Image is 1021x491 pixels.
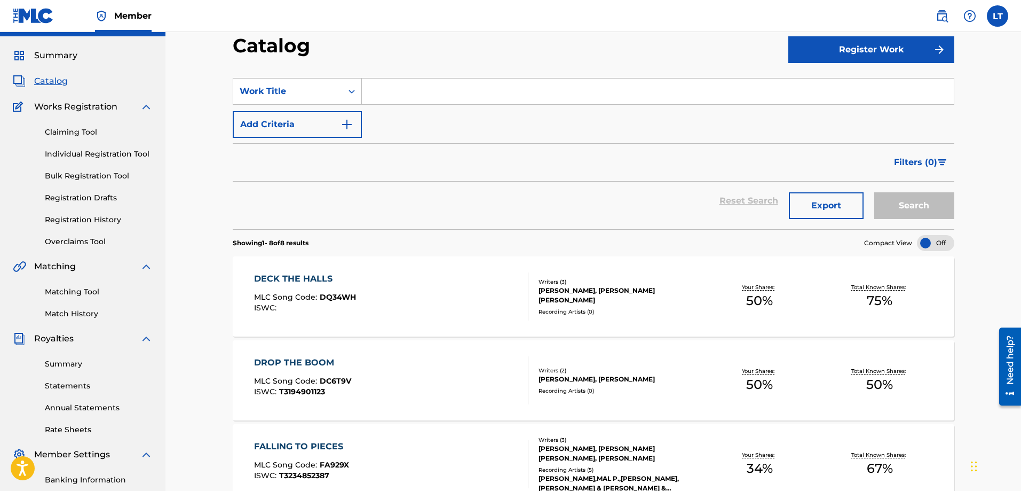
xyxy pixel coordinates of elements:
[254,356,351,369] div: DROP THE BOOM
[987,5,1008,27] div: User Menu
[851,367,908,375] p: Total Known Shares:
[747,459,773,478] span: 34 %
[279,387,325,396] span: T3194901123
[320,460,349,470] span: FA929X
[742,283,777,291] p: Your Shares:
[254,471,279,480] span: ISWC :
[867,291,892,310] span: 75 %
[539,367,700,375] div: Writers ( 2 )
[233,34,315,58] h2: Catalog
[13,332,26,345] img: Royalties
[13,448,26,461] img: Member Settings
[13,75,68,88] a: CatalogCatalog
[968,440,1021,491] iframe: Chat Widget
[746,291,773,310] span: 50 %
[539,387,700,395] div: Recording Artists ( 0 )
[233,111,362,138] button: Add Criteria
[931,5,953,27] a: Public Search
[13,100,27,113] img: Works Registration
[851,283,908,291] p: Total Known Shares:
[788,36,954,63] button: Register Work
[13,8,54,24] img: MLC Logo
[34,49,77,62] span: Summary
[233,256,954,337] a: DECK THE HALLSMLC Song Code:DQ34WHISWC:Writers (3)[PERSON_NAME], [PERSON_NAME] [PERSON_NAME]Recor...
[254,460,320,470] span: MLC Song Code :
[971,450,977,482] div: Drag
[45,286,153,298] a: Matching Tool
[320,376,351,386] span: DC6T9V
[34,448,110,461] span: Member Settings
[254,292,320,302] span: MLC Song Code :
[233,340,954,420] a: DROP THE BOOMMLC Song Code:DC6T9VISWC:T3194901123Writers (2)[PERSON_NAME], [PERSON_NAME]Recording...
[864,238,912,248] span: Compact View
[45,474,153,486] a: Banking Information
[894,156,937,169] span: Filters ( 0 )
[254,376,320,386] span: MLC Song Code :
[959,5,980,27] div: Help
[140,332,153,345] img: expand
[254,303,279,313] span: ISWC :
[341,118,353,131] img: 9d2ae6d4665cec9f34b9.svg
[539,375,700,384] div: [PERSON_NAME], [PERSON_NAME]
[45,127,153,138] a: Claiming Tool
[742,367,777,375] p: Your Shares:
[233,238,308,248] p: Showing 1 - 8 of 8 results
[45,402,153,414] a: Annual Statements
[746,375,773,394] span: 50 %
[742,451,777,459] p: Your Shares:
[13,49,77,62] a: SummarySummary
[539,466,700,474] div: Recording Artists ( 5 )
[851,451,908,459] p: Total Known Shares:
[140,448,153,461] img: expand
[933,43,946,56] img: f7272a7cc735f4ea7f67.svg
[45,380,153,392] a: Statements
[254,272,356,285] div: DECK THE HALLS
[963,10,976,22] img: help
[254,440,349,453] div: FALLING TO PIECES
[539,286,700,305] div: [PERSON_NAME], [PERSON_NAME] [PERSON_NAME]
[539,278,700,286] div: Writers ( 3 )
[789,192,864,219] button: Export
[867,459,893,478] span: 67 %
[539,308,700,316] div: Recording Artists ( 0 )
[320,292,356,302] span: DQ34WH
[95,10,108,22] img: Top Rightsholder
[279,471,329,480] span: T3234852387
[34,260,76,273] span: Matching
[240,85,336,98] div: Work Title
[991,324,1021,410] iframe: Resource Center
[13,260,26,273] img: Matching
[45,170,153,182] a: Bulk Registration Tool
[34,100,117,113] span: Works Registration
[938,159,947,166] img: filter
[45,149,153,160] a: Individual Registration Tool
[114,10,152,22] span: Member
[539,436,700,444] div: Writers ( 3 )
[45,424,153,435] a: Rate Sheets
[539,444,700,463] div: [PERSON_NAME], [PERSON_NAME] [PERSON_NAME], [PERSON_NAME]
[866,375,893,394] span: 50 %
[45,308,153,319] a: Match History
[45,236,153,247] a: Overclaims Tool
[233,78,954,229] form: Search Form
[13,49,26,62] img: Summary
[936,10,948,22] img: search
[34,332,74,345] span: Royalties
[34,75,68,88] span: Catalog
[45,358,153,370] a: Summary
[140,100,153,113] img: expand
[254,387,279,396] span: ISWC :
[140,260,153,273] img: expand
[888,149,954,176] button: Filters (0)
[13,75,26,88] img: Catalog
[45,214,153,225] a: Registration History
[45,192,153,204] a: Registration Drafts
